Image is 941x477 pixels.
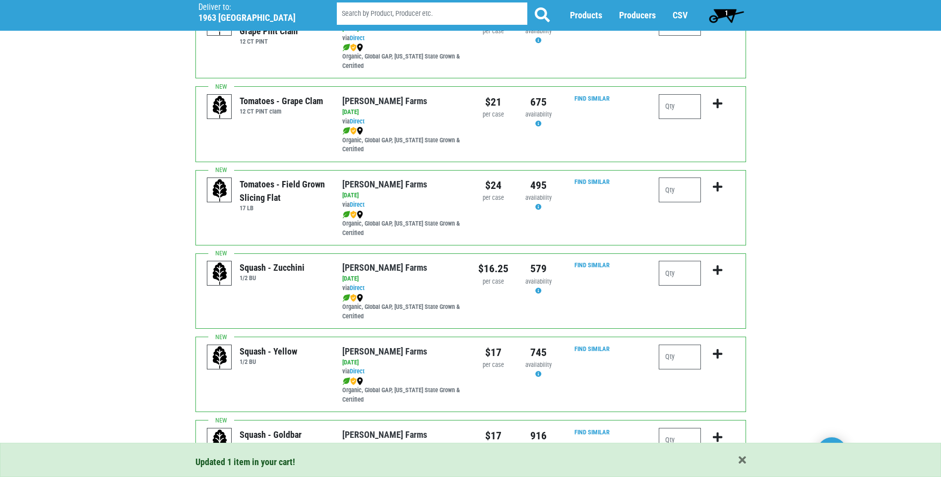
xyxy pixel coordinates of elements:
input: Qty [659,94,701,119]
img: placeholder-variety-43d6402dacf2d531de610a020419775a.svg [207,345,232,370]
div: Organic, Global GAP, [US_STATE] State Grown & Certified [342,43,463,71]
div: Squash - Zucchini [240,261,305,274]
div: $17 [478,345,508,360]
a: [PERSON_NAME] Farms [342,96,427,106]
img: map_marker-0e94453035b3232a4d21701695807de9.png [357,294,363,302]
div: Squash - Goldbar [240,428,302,441]
div: via [342,284,463,293]
div: [DATE] [342,358,463,367]
img: map_marker-0e94453035b3232a4d21701695807de9.png [357,44,363,52]
span: availability [525,27,552,35]
h6: 17 LB [240,204,327,212]
img: leaf-e5c59151409436ccce96b2ca1b28e03c.png [342,294,350,302]
div: per case [478,277,508,287]
a: Find Similar [574,261,610,269]
input: Qty [659,178,701,202]
div: via [342,117,463,126]
a: Producers [619,10,656,21]
a: Find Similar [574,428,610,436]
div: per case [478,193,508,203]
a: Direct [350,201,365,208]
div: Tomatoes - Field Grown Slicing Flat [240,178,327,204]
div: Organic, Global GAP, [US_STATE] State Grown & Certified [342,376,463,405]
div: Updated 1 item in your cart! [195,455,746,469]
a: Direct [350,34,365,42]
input: Qty [659,345,701,369]
img: safety-e55c860ca8c00a9c171001a62a92dabd.png [350,44,357,52]
div: 579 [523,261,554,277]
div: [DATE] [342,274,463,284]
h5: 1963 [GEOGRAPHIC_DATA] [198,12,312,23]
div: via [342,200,463,210]
div: [DATE] [342,191,463,200]
a: CSV [673,10,688,21]
a: [PERSON_NAME] Farms [342,179,427,189]
img: leaf-e5c59151409436ccce96b2ca1b28e03c.png [342,211,350,219]
a: [PERSON_NAME] Farms [342,429,427,440]
h6: 12 CT PINT [240,38,327,45]
span: availability [525,111,552,118]
div: 495 [523,178,554,193]
span: 1 [725,9,728,17]
div: via [342,34,463,43]
div: 916 [523,428,554,444]
h6: 12 CT PINT clam [240,108,323,115]
div: per case [478,27,508,36]
input: Qty [659,428,701,453]
a: Direct [350,367,365,375]
img: leaf-e5c59151409436ccce96b2ca1b28e03c.png [342,44,350,52]
a: [PERSON_NAME] Farms [342,262,427,273]
img: map_marker-0e94453035b3232a4d21701695807de9.png [357,211,363,219]
div: per case [478,110,508,119]
h6: 1/2 BU [240,274,305,282]
div: Squash - Yellow [240,345,297,358]
div: [DATE] [342,441,463,451]
div: $24 [478,178,508,193]
img: safety-e55c860ca8c00a9c171001a62a92dabd.png [350,294,357,302]
div: $21 [478,94,508,110]
img: placeholder-variety-43d6402dacf2d531de610a020419775a.svg [207,95,232,119]
img: map_marker-0e94453035b3232a4d21701695807de9.png [357,377,363,385]
img: safety-e55c860ca8c00a9c171001a62a92dabd.png [350,127,357,135]
div: Organic, Global GAP, [US_STATE] State Grown & Certified [342,293,463,321]
h6: 1/2 BU [240,441,302,449]
div: 675 [523,94,554,110]
span: availability [525,194,552,201]
a: Products [570,10,602,21]
div: via [342,367,463,376]
a: Find Similar [574,95,610,102]
img: placeholder-variety-43d6402dacf2d531de610a020419775a.svg [207,261,232,286]
img: placeholder-variety-43d6402dacf2d531de610a020419775a.svg [207,428,232,453]
a: Find Similar [574,178,610,185]
div: Organic, Global GAP, [US_STATE] State Grown & Certified [342,126,463,155]
p: Deliver to: [198,2,312,12]
img: map_marker-0e94453035b3232a4d21701695807de9.png [357,127,363,135]
span: availability [525,361,552,368]
span: availability [525,278,552,285]
img: leaf-e5c59151409436ccce96b2ca1b28e03c.png [342,377,350,385]
a: 1 [704,5,749,25]
div: Organic, Global GAP, [US_STATE] State Grown & Certified [342,210,463,238]
h6: 1/2 BU [240,358,297,365]
img: safety-e55c860ca8c00a9c171001a62a92dabd.png [350,211,357,219]
input: Qty [659,261,701,286]
a: Find Similar [574,345,610,353]
a: Direct [350,118,365,125]
div: $16.25 [478,261,508,277]
input: Search by Product, Producer etc. [337,3,527,25]
div: [DATE] [342,108,463,117]
img: safety-e55c860ca8c00a9c171001a62a92dabd.png [350,377,357,385]
img: placeholder-variety-43d6402dacf2d531de610a020419775a.svg [207,178,232,203]
div: per case [478,360,508,370]
a: [PERSON_NAME] Farms [342,346,427,357]
div: 745 [523,345,554,360]
div: Tomatoes - Grape Clam [240,94,323,108]
div: $17 [478,428,508,444]
a: Direct [350,284,365,292]
img: leaf-e5c59151409436ccce96b2ca1b28e03c.png [342,127,350,135]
